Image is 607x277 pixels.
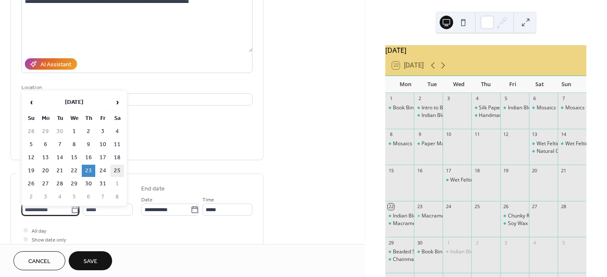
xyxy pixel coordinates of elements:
[416,95,423,102] div: 2
[82,112,95,125] th: Th
[393,248,436,255] div: Beaded Snowflake
[39,93,110,111] th: [DATE]
[96,112,110,125] th: Fr
[24,191,38,203] td: 2
[560,239,567,246] div: 5
[13,251,65,270] button: Cancel
[53,125,67,138] td: 30
[529,148,558,155] div: Natural Cold Process Soap Making
[553,76,580,93] div: Sun
[25,58,77,70] button: AI Assistant
[96,138,110,151] td: 10
[110,125,124,138] td: 4
[537,104,589,111] div: Mosaics for Beginners
[110,152,124,164] td: 18
[53,165,67,177] td: 21
[508,212,561,220] div: Chunky Rope Necklace
[141,185,165,193] div: End date
[24,178,38,190] td: 26
[560,95,567,102] div: 7
[474,167,480,174] div: 18
[422,212,464,220] div: Macrame Wall Art
[69,251,112,270] button: Save
[532,167,538,174] div: 20
[202,196,214,204] span: Time
[82,152,95,164] td: 16
[111,94,124,111] span: ›
[110,112,124,125] th: Sa
[416,239,423,246] div: 30
[83,257,97,266] span: Save
[96,165,110,177] td: 24
[450,248,498,255] div: Indian Block Printing
[422,112,469,119] div: Indian Block Printing
[446,76,473,93] div: Wed
[474,131,480,138] div: 11
[388,204,394,210] div: 22
[385,256,414,263] div: Chainmaille - Helmweave
[393,104,457,111] div: Book Binding - Casebinding
[39,178,52,190] td: 27
[21,83,251,92] div: Location
[500,220,529,227] div: Soy Wax Candles
[24,152,38,164] td: 12
[24,125,38,138] td: 28
[529,104,558,111] div: Mosaics for Beginners
[110,178,124,190] td: 1
[388,131,394,138] div: 8
[82,138,95,151] td: 9
[450,177,499,184] div: Wet Felting - Flowers
[500,212,529,220] div: Chunky Rope Necklace
[416,167,423,174] div: 16
[419,76,446,93] div: Tue
[558,140,586,147] div: Wet Felting - Pots & Bowls
[473,76,500,93] div: Thu
[67,152,81,164] td: 15
[39,165,52,177] td: 20
[529,140,558,147] div: Wet Felting - Pots & Bowls
[560,167,567,174] div: 21
[526,76,553,93] div: Sat
[532,95,538,102] div: 6
[422,140,458,147] div: Paper Marbling
[422,248,486,255] div: Book Binding - Casebinding
[40,60,71,69] div: AI Assistant
[385,45,586,55] div: [DATE]
[416,204,423,210] div: 23
[39,125,52,138] td: 29
[82,191,95,203] td: 6
[24,112,38,125] th: Su
[416,131,423,138] div: 9
[445,239,451,246] div: 1
[388,95,394,102] div: 1
[503,167,509,174] div: 19
[96,152,110,164] td: 17
[479,112,542,119] div: Handmade Recycled Paper
[443,177,471,184] div: Wet Felting - Flowers
[385,104,414,111] div: Book Binding - Casebinding
[414,104,443,111] div: Intro to Beaded Jewellery
[471,104,500,111] div: Silk Paper Making
[479,104,521,111] div: Silk Paper Making
[24,165,38,177] td: 19
[422,104,480,111] div: Intro to Beaded Jewellery
[474,239,480,246] div: 2
[414,212,443,220] div: Macrame Wall Art
[414,140,443,147] div: Paper Marbling
[385,140,414,147] div: Mosaics for Beginners
[24,138,38,151] td: 5
[67,112,81,125] th: We
[67,178,81,190] td: 29
[537,140,597,147] div: Wet Felting - Pots & Bowls
[445,204,451,210] div: 24
[414,248,443,255] div: Book Binding - Casebinding
[28,257,51,266] span: Cancel
[392,76,419,93] div: Mon
[110,138,124,151] td: 11
[503,95,509,102] div: 5
[53,191,67,203] td: 4
[96,125,110,138] td: 3
[141,196,153,204] span: Date
[393,256,453,263] div: Chainmaille - Helmweave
